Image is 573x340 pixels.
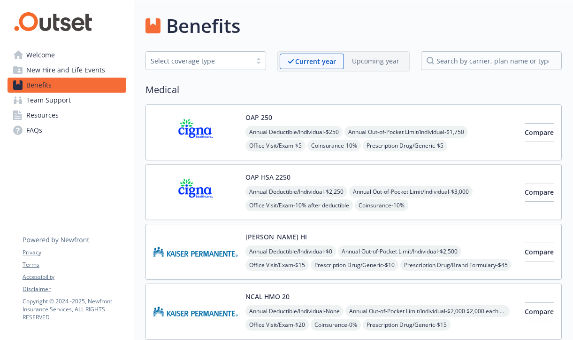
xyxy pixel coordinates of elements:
span: Annual Out-of-Pocket Limit/Individual - $2,000 $2,000 each member in a family [345,305,510,317]
span: Compare [525,128,554,137]
h2: Medical [145,83,562,97]
a: Benefits [8,78,126,93]
span: Coinsurance - 10% [355,199,408,211]
a: Welcome [8,47,126,63]
a: Team Support [8,93,126,108]
span: Prescription Drug/Generic - $10 [311,259,398,271]
span: FAQs [26,123,42,138]
span: Annual Deductible/Individual - None [245,305,344,317]
span: Annual Deductible/Individual - $0 [245,245,336,257]
span: Compare [525,188,554,197]
a: FAQs [8,123,126,138]
span: Benefits [26,78,52,93]
span: Prescription Drug/Generic - $5 [363,140,447,151]
span: Prescription Drug/Generic - $15 [363,319,451,331]
button: OAP 250 [245,112,272,122]
span: Office Visit/Exam - $5 [245,140,306,151]
a: Disclaimer [23,285,126,293]
span: Welcome [26,47,55,63]
span: Annual Deductible/Individual - $250 [245,126,343,138]
span: Office Visit/Exam - $15 [245,259,309,271]
p: Current year [295,56,336,66]
a: Resources [8,108,126,123]
span: Coinsurance - 10% [307,140,361,151]
span: Annual Deductible/Individual - $2,250 [245,186,347,198]
button: Compare [525,302,554,321]
span: Prescription Drug/Brand Formulary - $45 [400,259,512,271]
span: Office Visit/Exam - $20 [245,319,309,331]
span: New Hire and Life Events [26,63,105,78]
a: Terms [23,261,126,269]
p: Copyright © 2024 - 2025 , Newfront Insurance Services, ALL RIGHTS RESERVED [23,297,126,321]
button: NCAL HMO 20 [245,292,290,301]
button: Compare [525,183,554,202]
p: Upcoming year [352,56,399,66]
button: Compare [525,243,554,261]
img: Kaiser Permanente of Hawaii carrier logo [153,232,238,272]
span: Office Visit/Exam - 10% after deductible [245,199,353,211]
a: Accessibility [23,273,126,281]
button: Compare [525,123,554,142]
span: Coinsurance - 0% [311,319,361,331]
button: [PERSON_NAME] HI [245,232,307,242]
a: New Hire and Life Events [8,63,126,78]
span: Compare [525,247,554,256]
span: Upcoming year [344,54,407,69]
div: Select coverage type [151,56,247,66]
span: Team Support [26,93,71,108]
button: OAP HSA 2250 [245,172,290,182]
span: Annual Out-of-Pocket Limit/Individual - $3,000 [349,186,473,198]
a: Privacy [23,248,126,257]
img: CIGNA carrier logo [153,112,238,152]
span: Annual Out-of-Pocket Limit/Individual - $1,750 [344,126,468,138]
input: search by carrier, plan name or type [421,51,562,70]
img: CIGNA carrier logo [153,172,238,212]
span: Resources [26,108,59,123]
h1: Benefits [166,12,240,40]
img: Kaiser Permanente Insurance Company carrier logo [153,292,238,332]
span: Annual Out-of-Pocket Limit/Individual - $2,500 [338,245,461,257]
span: Compare [525,307,554,316]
